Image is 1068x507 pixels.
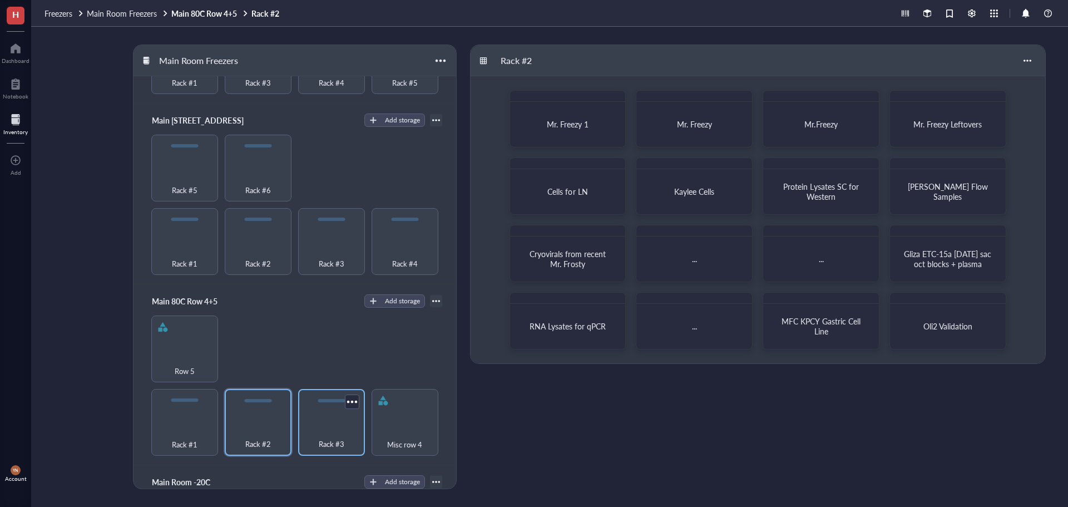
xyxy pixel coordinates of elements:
div: Main 80C Row 4+5 [147,293,222,309]
a: Main 80C Row 4+5Rack #2 [171,8,281,18]
span: Rack #2 [245,438,271,450]
span: Rack #3 [319,258,344,270]
span: [PERSON_NAME] Flow Samples [908,181,990,202]
div: Main [STREET_ADDRESS] [147,112,248,128]
span: Cryovirals from recent Mr. Frosty [530,248,608,269]
a: Notebook [3,75,28,100]
a: Dashboard [2,40,29,64]
span: Main Room Freezers [87,8,157,19]
span: RNA Lysates for qPCR [530,321,606,332]
span: Rack #6 [245,184,271,196]
button: Add storage [364,294,425,308]
span: Rack #1 [172,258,197,270]
span: ... [692,253,697,264]
span: Rack #3 [245,77,271,89]
span: Cells for LN [547,186,587,197]
span: Rack #5 [172,184,197,196]
span: Misc row 4 [387,439,422,451]
span: Freezers [44,8,72,19]
span: Mr. Freezy [677,119,712,130]
span: MFC KPCY Gastric Cell Line [782,316,862,337]
span: Rack #3 [319,438,344,450]
a: Freezers [44,8,85,18]
span: Rack #4 [392,258,418,270]
span: Mr. Freezy 1 [547,119,589,130]
span: Rack #1 [172,439,197,451]
span: Rack #4 [319,77,344,89]
span: Row 5 [175,365,195,377]
div: Add storage [385,115,420,125]
span: Oli2 Validation [923,321,972,332]
div: Dashboard [2,57,29,64]
span: Mr. Freezy Leftovers [913,119,982,130]
span: Protein Lysates SC for Western [783,181,861,202]
span: ... [819,253,824,264]
a: Main Room Freezers [87,8,169,18]
div: Main Room Freezers [154,51,243,70]
span: Kaylee Cells [674,186,714,197]
div: Account [5,475,27,482]
a: Inventory [3,111,28,135]
div: Add storage [385,477,420,487]
div: Inventory [3,129,28,135]
span: YN [13,468,18,473]
div: Main Room -20C [147,474,215,490]
button: Add storage [364,114,425,127]
div: Add storage [385,296,420,306]
div: Rack #2 [496,51,562,70]
span: Rack #2 [245,258,271,270]
div: Notebook [3,93,28,100]
button: Add storage [364,475,425,489]
span: Rack #5 [392,77,418,89]
span: ... [692,321,697,332]
div: Add [11,169,21,176]
span: Mr.Freezy [804,119,837,130]
span: Rack #1 [172,77,197,89]
span: Gliza ETC-15a [DATE] sac oct blocks + plasma [904,248,993,269]
span: H [12,7,19,21]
